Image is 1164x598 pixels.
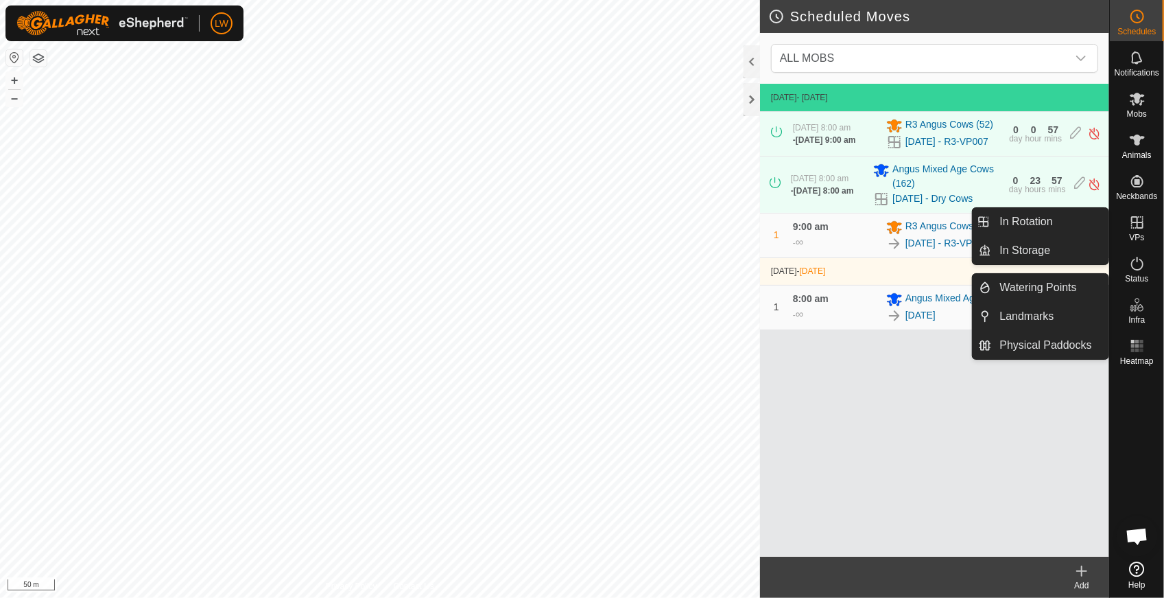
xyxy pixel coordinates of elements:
[1117,27,1156,36] span: Schedules
[6,90,23,106] button: –
[774,229,779,240] span: 1
[1052,176,1062,185] div: 57
[1110,556,1164,595] a: Help
[992,332,1109,359] a: Physical Paddocks
[794,186,854,196] span: [DATE] 8:00 am
[1048,185,1065,194] div: mins
[1116,192,1157,200] span: Neckbands
[1128,316,1145,324] span: Infra
[1048,125,1059,135] div: 57
[796,308,803,320] span: ∞
[800,266,826,276] span: [DATE]
[973,303,1108,330] li: Landmarks
[16,11,188,36] img: Gallagher Logo
[1000,242,1051,259] span: In Storage
[1025,135,1042,143] div: hour
[771,93,797,102] span: [DATE]
[774,45,1067,72] span: ALL MOBS
[394,580,434,593] a: Contact Us
[1009,135,1022,143] div: day
[1122,151,1152,159] span: Animals
[780,52,834,64] span: ALL MOBS
[793,306,803,323] div: -
[992,303,1109,330] a: Landmarks
[796,236,803,248] span: ∞
[6,72,23,89] button: +
[1000,308,1054,325] span: Landmarks
[1045,135,1062,143] div: mins
[992,208,1109,235] a: In Rotation
[905,135,988,149] a: [DATE] - R3-VP007
[797,93,828,102] span: - [DATE]
[886,235,903,252] img: To
[6,49,23,66] button: Reset Map
[1054,579,1109,592] div: Add
[1000,337,1092,354] span: Physical Paddocks
[796,135,856,145] span: [DATE] 9:00 am
[793,134,856,146] div: -
[1125,275,1148,283] span: Status
[992,274,1109,301] a: Watering Points
[1117,516,1158,557] a: Open chat
[1000,214,1053,230] span: In Rotation
[905,236,988,251] a: [DATE] - R3-VP008
[326,580,377,593] a: Privacy Policy
[892,192,973,206] a: [DATE] - Dry Cows
[1128,581,1145,589] span: Help
[1009,185,1022,194] div: day
[1031,125,1036,135] div: 0
[793,123,851,133] span: [DATE] 8:00 am
[1088,126,1101,141] img: Turn off schedule move
[905,308,936,323] a: [DATE]
[791,185,854,197] div: -
[973,274,1108,301] li: Watering Points
[992,237,1109,264] a: In Storage
[793,293,829,304] span: 8:00 am
[973,332,1108,359] li: Physical Paddocks
[973,237,1108,264] li: In Storage
[774,301,779,312] span: 1
[215,16,228,31] span: LW
[768,8,1109,25] h2: Scheduled Moves
[791,174,848,183] span: [DATE] 8:00 am
[1013,125,1019,135] div: 0
[797,266,826,276] span: -
[1030,176,1041,185] div: 23
[1067,45,1095,72] div: dropdown trigger
[1120,357,1154,365] span: Heatmap
[1025,185,1045,194] div: hours
[1013,176,1019,185] div: 0
[886,308,903,324] img: To
[1129,233,1144,242] span: VPs
[793,234,803,251] div: -
[905,219,993,235] span: R3 Angus Cows (52)
[771,266,797,276] span: [DATE]
[892,162,1001,191] span: Angus Mixed Age Cows (162)
[1127,110,1147,118] span: Mobs
[1000,279,1077,296] span: Watering Points
[1115,69,1159,77] span: Notifications
[793,221,829,232] span: 9:00 am
[905,117,993,134] span: R3 Angus Cows (52)
[1088,177,1101,192] img: Turn off schedule move
[30,50,47,67] button: Map Layers
[905,291,1032,308] span: Angus Mixed Age Cows (162)
[973,208,1108,235] li: In Rotation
